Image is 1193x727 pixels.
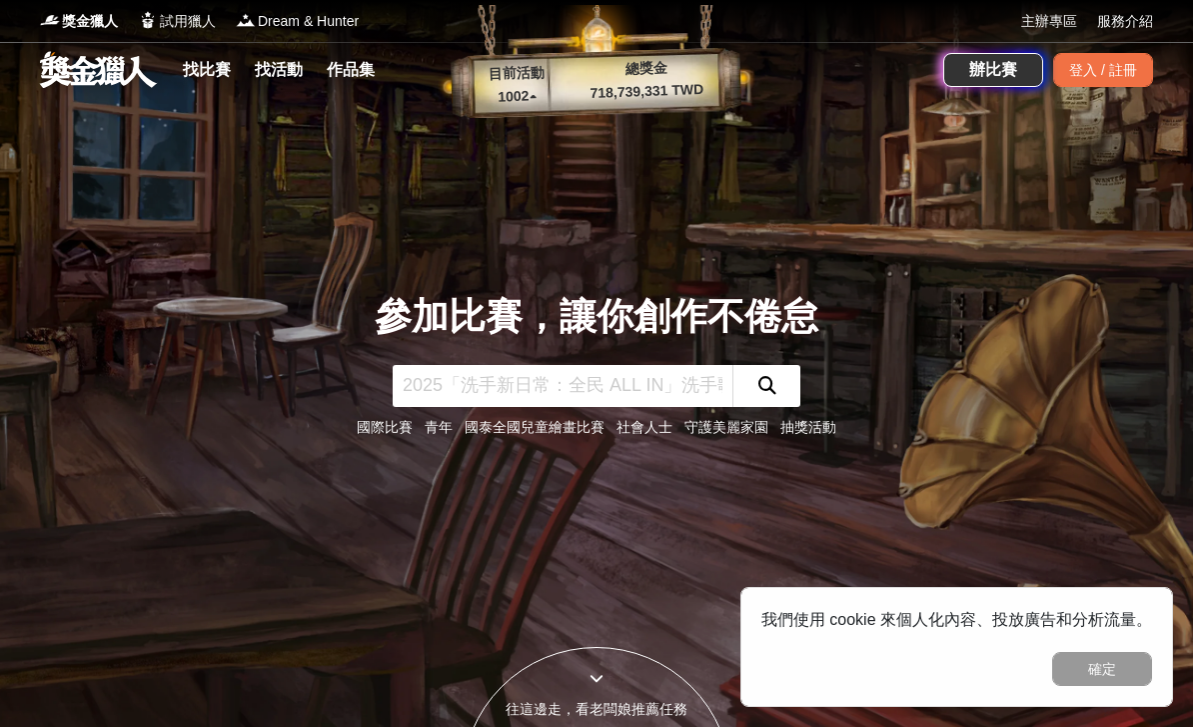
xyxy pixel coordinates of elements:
a: LogoDream & Hunter [236,11,359,32]
a: 國泰全國兒童繪畫比賽 [465,419,604,435]
span: 試用獵人 [160,11,216,32]
a: Logo試用獵人 [138,11,216,32]
span: 獎金獵人 [62,11,118,32]
a: 找比賽 [175,56,239,84]
a: 辦比賽 [943,53,1043,87]
a: Logo獎金獵人 [40,11,118,32]
a: 守護美麗家園 [684,419,768,435]
a: 社會人士 [616,419,672,435]
input: 2025「洗手新日常：全民 ALL IN」洗手歌全台徵選 [393,365,732,407]
img: Logo [138,10,158,30]
p: 目前活動 [476,62,557,86]
a: 找活動 [247,56,311,84]
img: Logo [40,10,60,30]
span: Dream & Hunter [258,11,359,32]
p: 1002 ▴ [477,85,558,109]
div: 登入 / 註冊 [1053,53,1153,87]
img: Logo [236,10,256,30]
div: 參加比賽，讓你創作不倦怠 [357,289,836,345]
p: 總獎金 [556,55,736,82]
a: 服務介紹 [1097,11,1153,32]
a: 作品集 [319,56,383,84]
a: 主辦專區 [1021,11,1077,32]
span: 我們使用 cookie 來個人化內容、投放廣告和分析流量。 [761,611,1152,628]
a: 國際比賽 [357,419,413,435]
a: 青年 [425,419,453,435]
p: 718,739,331 TWD [557,78,737,105]
a: 抽獎活動 [780,419,836,435]
div: 往這邊走，看老闆娘推薦任務 [463,699,730,720]
button: 確定 [1052,652,1152,686]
